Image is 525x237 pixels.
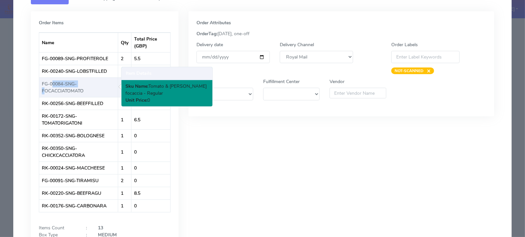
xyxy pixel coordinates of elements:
td: 1 [118,77,131,97]
strong: Order Items [39,20,64,26]
strong: Order Attributes [196,20,231,26]
div: Items Count [34,224,81,231]
td: 6.5 [131,110,170,129]
td: 0 [131,142,170,162]
label: Order Labels [391,41,418,48]
td: 0 [131,129,170,142]
td: 1 [118,65,131,77]
label: Fulfillment Center [263,78,300,85]
strong: NOT-SCANNED [395,68,423,73]
td: RK-00350-SNG-CHICKCACCIATORA [39,142,118,162]
div: Tomato & [PERSON_NAME] focaccia - Regular 0 [121,80,212,106]
td: RK-00220-SNG-BEEFRAGU [39,187,118,199]
td: RK-00240-SNG-LOBSTFILLED [39,65,118,77]
td: 5.5 [131,52,170,65]
td: 1 [118,162,131,174]
div: : [81,224,93,231]
td: 0 [131,174,170,187]
td: RK-00352-SNG-BOLOGNESE [39,129,118,142]
input: Enter Vendor Name [330,88,386,98]
td: 0 [131,199,170,212]
div: [DATE], one-off [191,30,491,37]
td: FG-00089-SNG-PROFITEROLE [39,52,118,65]
strong: Sku Name: [125,83,148,89]
label: Vendor [330,78,344,85]
td: 2 [118,174,131,187]
td: FG-00084-SNG-FOCACCIATOMATO [39,77,118,97]
td: 8.5 [131,187,170,199]
td: RK-00024-SNG-MACCHEESE [39,162,118,174]
th: Total Price (GBP) [131,33,170,52]
strong: Unit Price: [125,97,147,103]
td: 1 [118,187,131,199]
strong: 13 [98,225,103,231]
td: 1 [118,97,131,110]
td: 1 [118,142,131,162]
td: RK-00172-SNG-TOMATORIGATONI [39,110,118,129]
th: Name [39,33,118,52]
td: 0 [131,162,170,174]
label: Delivery Channel [280,41,314,48]
td: 2 [118,52,131,65]
th: Qty [118,33,131,52]
td: RK-00176-SNG-CARBONARA [39,199,118,212]
h3: Item Details [121,67,212,80]
input: Enter Label Keywords [391,51,460,63]
td: 0 [131,65,170,77]
td: RK-00256-SNG-BEEFFILLED [39,97,118,110]
strong: OrderTag: [196,31,217,37]
label: Delivery date [196,41,223,48]
td: 1 [118,110,131,129]
span: × [423,67,431,74]
td: 1 [118,129,131,142]
td: 1 [118,199,131,212]
td: FG-00091-SNG-TIRAMISU [39,174,118,187]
